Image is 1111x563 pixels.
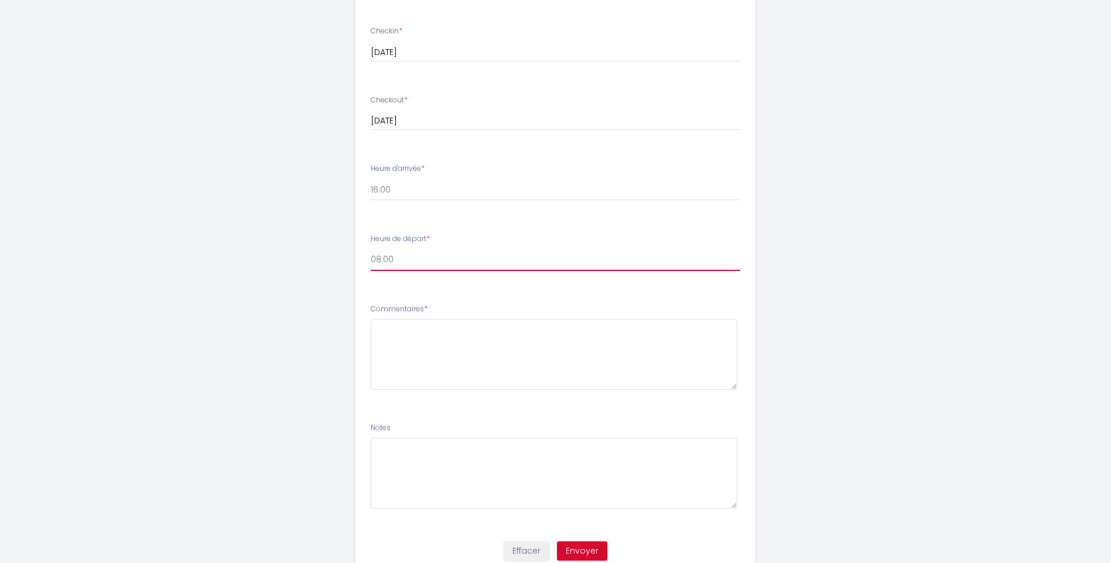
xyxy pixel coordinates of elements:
[371,304,428,315] label: Commentaires
[504,541,549,561] button: Effacer
[371,95,408,106] label: Checkout
[371,234,430,245] label: Heure de départ
[557,541,607,561] button: Envoyer
[371,423,391,434] label: Notes
[371,163,425,174] label: Heure d'arrivée
[371,26,402,37] label: Checkin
